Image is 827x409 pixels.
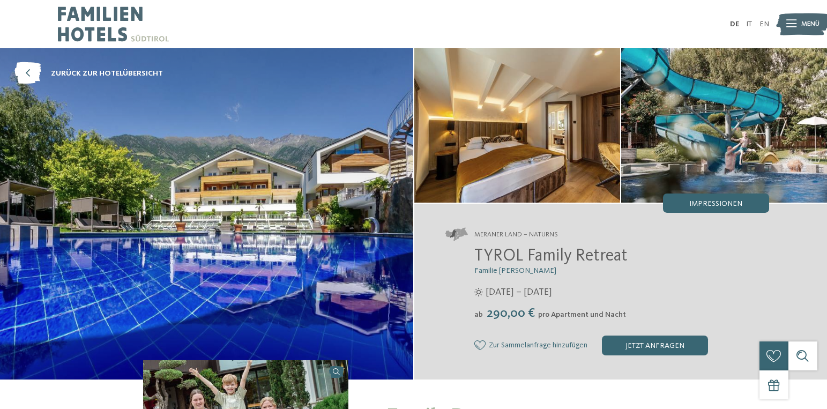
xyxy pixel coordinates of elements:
[414,48,620,203] img: Das Familienhotel in Naturns der Extraklasse
[486,286,552,299] span: [DATE] – [DATE]
[474,248,628,265] span: TYROL Family Retreat
[759,20,769,28] a: EN
[484,307,537,320] span: 290,00 €
[602,336,708,355] div: jetzt anfragen
[621,48,827,203] img: Das Familienhotel in Naturns der Extraklasse
[474,288,483,296] i: Öffnungszeiten im Sommer
[14,63,163,85] a: zurück zur Hotelübersicht
[730,20,739,28] a: DE
[746,20,752,28] a: IT
[489,341,587,350] span: Zur Sammelanfrage hinzufügen
[474,230,558,240] span: Meraner Land – Naturns
[538,311,626,318] span: pro Apartment und Nacht
[474,311,483,318] span: ab
[51,68,163,79] span: zurück zur Hotelübersicht
[474,267,556,274] span: Familie [PERSON_NAME]
[689,200,742,207] span: Impressionen
[801,19,819,29] span: Menü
